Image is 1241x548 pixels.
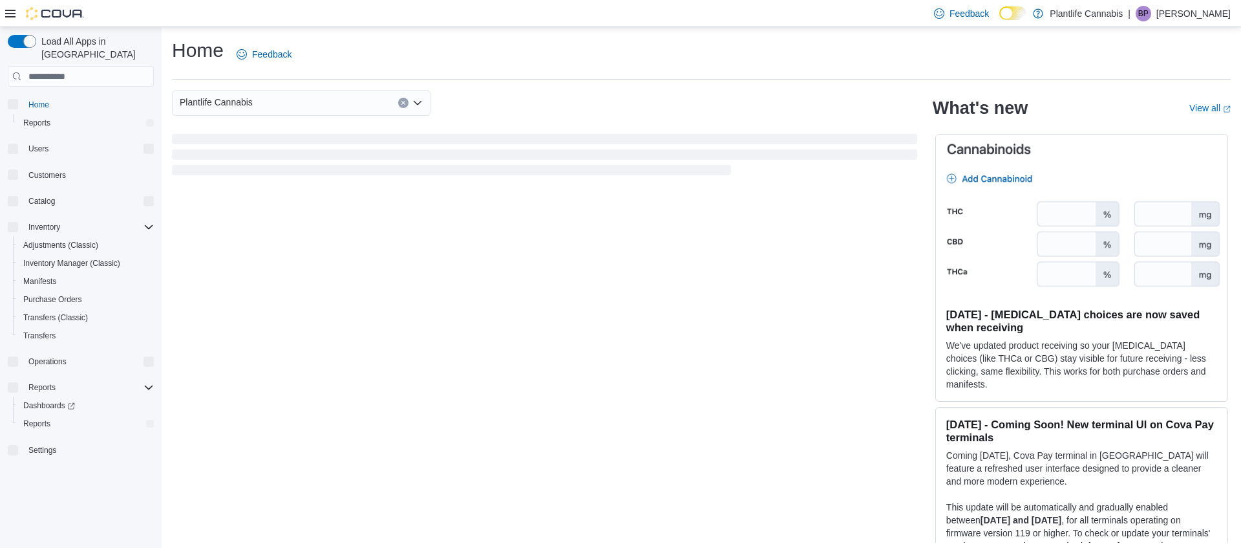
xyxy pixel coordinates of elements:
span: Catalog [28,196,55,206]
span: Customers [28,170,66,181]
input: Dark Mode [999,6,1026,20]
p: Coming [DATE], Cova Pay terminal in [GEOGRAPHIC_DATA] will feature a refreshed user interface des... [946,449,1217,488]
button: Customers [3,166,159,184]
span: Settings [23,442,154,458]
span: Catalog [23,193,154,209]
a: Reports [18,416,56,432]
a: Manifests [18,274,61,289]
button: Users [23,141,54,157]
h3: [DATE] - [MEDICAL_DATA] choices are now saved when receiving [946,308,1217,334]
span: Loading [172,137,917,178]
button: Reports [3,378,159,397]
button: Clear input [398,98,408,108]
button: Users [3,140,159,158]
span: Reports [18,115,154,131]
div: Brendan Price [1136,6,1151,21]
h3: [DATE] - Coming Soon! New terminal UI on Cova Pay terminals [946,418,1217,444]
svg: External link [1223,105,1231,113]
span: Adjustments (Classic) [23,240,98,250]
a: Settings [23,443,61,458]
a: Dashboards [18,398,80,413]
a: Dashboards [13,397,159,415]
button: Home [3,94,159,113]
button: Manifests [13,272,159,290]
button: Settings [3,441,159,459]
span: Operations [28,356,67,367]
span: Inventory Manager (Classic) [18,256,154,271]
strong: [DATE] and [DATE] [981,515,1061,525]
span: Operations [23,354,154,369]
button: Adjustments (Classic) [13,236,159,254]
span: Inventory [23,219,154,235]
button: Catalog [23,193,60,209]
a: Customers [23,168,71,183]
button: Transfers [13,327,159,345]
a: Feedback [929,1,994,27]
button: Reports [13,114,159,132]
span: Users [23,141,154,157]
span: Reports [23,380,154,395]
a: View allExternal link [1189,103,1231,113]
span: Adjustments (Classic) [18,237,154,253]
span: Feedback [949,7,989,20]
img: Cova [26,7,84,20]
span: Reports [23,118,50,128]
h1: Home [172,38,224,63]
a: Reports [18,115,56,131]
button: Inventory [23,219,65,235]
p: We've updated product receiving so your [MEDICAL_DATA] choices (like THCa or CBG) stay visible fo... [946,339,1217,391]
span: Inventory [28,222,60,232]
a: Adjustments (Classic) [18,237,103,253]
button: Open list of options [412,98,423,108]
a: Feedback [231,41,297,67]
button: Transfers (Classic) [13,309,159,327]
button: Operations [23,354,72,369]
span: BP [1138,6,1149,21]
span: Transfers [23,331,56,341]
button: Reports [13,415,159,433]
span: Manifests [23,276,56,287]
span: Purchase Orders [23,294,82,305]
span: Reports [18,416,154,432]
nav: Complex example [8,89,154,493]
a: Purchase Orders [18,292,87,307]
span: Manifests [18,274,154,289]
span: Reports [23,419,50,429]
a: Home [23,97,54,113]
p: [PERSON_NAME] [1156,6,1231,21]
span: Reports [28,382,56,393]
span: Plantlife Cannabis [180,94,253,110]
a: Transfers [18,328,61,344]
button: Inventory [3,218,159,236]
span: Home [23,96,154,112]
span: Home [28,100,49,110]
h2: What's new [933,98,1028,118]
span: Dashboards [18,398,154,413]
span: Feedback [252,48,292,61]
button: Reports [23,380,61,395]
span: Customers [23,167,154,183]
button: Inventory Manager (Classic) [13,254,159,272]
span: Inventory Manager (Classic) [23,258,120,269]
span: Transfers [18,328,154,344]
p: | [1128,6,1130,21]
button: Purchase Orders [13,290,159,309]
span: Users [28,144,48,154]
span: Settings [28,445,56,455]
span: Transfers (Classic) [18,310,154,325]
span: Purchase Orders [18,292,154,307]
a: Inventory Manager (Classic) [18,256,125,271]
span: Transfers (Classic) [23,312,88,323]
a: Transfers (Classic) [18,310,93,325]
button: Operations [3,353,159,371]
p: Plantlife Cannabis [1050,6,1123,21]
span: Dashboards [23,400,75,411]
button: Catalog [3,192,159,210]
span: Load All Apps in [GEOGRAPHIC_DATA] [36,35,154,61]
